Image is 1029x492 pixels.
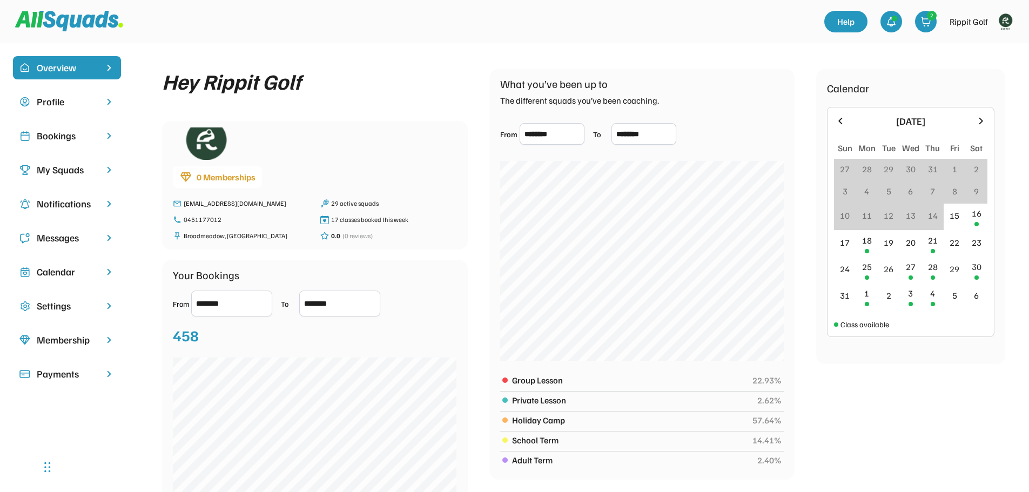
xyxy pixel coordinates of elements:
[908,185,913,198] div: 6
[950,209,959,222] div: 15
[37,95,97,109] div: Profile
[840,209,850,222] div: 10
[928,260,938,273] div: 28
[104,267,115,277] img: chevron-right.svg
[331,231,340,241] div: 0.0
[838,141,852,154] div: Sun
[906,209,916,222] div: 13
[972,260,981,273] div: 30
[19,233,30,244] img: Icon%20copy%205.svg
[37,299,97,313] div: Settings
[184,231,310,241] div: Broadmeadow, [GEOGRAPHIC_DATA]
[827,80,869,96] div: Calendar
[974,185,979,198] div: 9
[972,207,981,220] div: 16
[884,163,893,176] div: 29
[500,76,608,92] div: What you’ve been up to
[173,127,238,160] img: Rippitlogov2_green.png
[752,414,782,427] div: 57.64%
[950,15,988,28] div: Rippit Golf
[882,141,896,154] div: Tue
[840,163,850,176] div: 27
[906,236,916,249] div: 20
[906,163,916,176] div: 30
[952,163,957,176] div: 1
[173,324,199,347] div: 458
[950,262,959,275] div: 29
[902,141,919,154] div: Wed
[15,11,123,31] img: Squad%20Logo.svg
[197,171,255,184] div: 0 Memberships
[37,197,97,211] div: Notifications
[886,185,891,198] div: 5
[500,94,659,107] div: The different squads you’ve been coaching.
[884,262,893,275] div: 26
[862,209,872,222] div: 11
[512,414,746,427] div: Holiday Camp
[974,289,979,302] div: 6
[37,60,97,75] div: Overview
[864,185,869,198] div: 4
[864,287,869,300] div: 1
[19,131,30,141] img: Icon%20copy%202.svg
[840,289,850,302] div: 31
[824,11,867,32] a: Help
[852,114,969,129] div: [DATE]
[757,394,782,407] div: 2.62%
[840,262,850,275] div: 24
[281,298,297,309] div: To
[104,369,115,379] img: chevron-right.svg
[752,374,782,387] div: 22.93%
[173,298,189,309] div: From
[342,231,373,241] div: (0 reviews)
[19,97,30,107] img: user-circle.svg
[104,335,115,345] img: chevron-right.svg
[184,199,310,208] div: [EMAIL_ADDRESS][DOMAIN_NAME]
[950,141,959,154] div: Fri
[906,260,916,273] div: 27
[19,199,30,210] img: Icon%20copy%204.svg
[512,434,746,447] div: School Term
[884,236,893,249] div: 19
[104,131,115,141] img: chevron-right.svg
[19,335,30,346] img: Icon%20copy%208.svg
[19,369,30,380] img: Icon%20%2815%29.svg
[162,69,301,93] div: Hey Rippit Golf
[952,185,957,198] div: 8
[886,289,891,302] div: 2
[840,319,889,330] div: Class available
[994,11,1016,32] img: Rippitlogov2_green.png
[37,231,97,245] div: Messages
[37,367,97,381] div: Payments
[858,141,876,154] div: Mon
[928,234,938,247] div: 21
[104,63,115,73] img: chevron-right%20copy%203.svg
[886,16,897,27] img: bell-03%20%281%29.svg
[840,236,850,249] div: 17
[930,185,935,198] div: 7
[862,163,872,176] div: 28
[928,209,938,222] div: 14
[950,236,959,249] div: 22
[952,289,957,302] div: 5
[862,234,872,247] div: 18
[884,209,893,222] div: 12
[930,287,935,300] div: 4
[104,165,115,175] img: chevron-right.svg
[37,265,97,279] div: Calendar
[37,163,97,177] div: My Squads
[925,141,940,154] div: Thu
[104,301,115,311] img: chevron-right.svg
[184,215,310,225] div: 0451177012
[37,129,97,143] div: Bookings
[19,165,30,176] img: Icon%20copy%203.svg
[331,199,457,208] div: 29 active squads
[927,11,936,19] div: 2
[593,129,609,140] div: To
[757,454,782,467] div: 2.40%
[104,233,115,243] img: chevron-right.svg
[500,129,517,140] div: From
[752,434,782,447] div: 14.41%
[512,454,751,467] div: Adult Term
[173,267,239,283] div: Your Bookings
